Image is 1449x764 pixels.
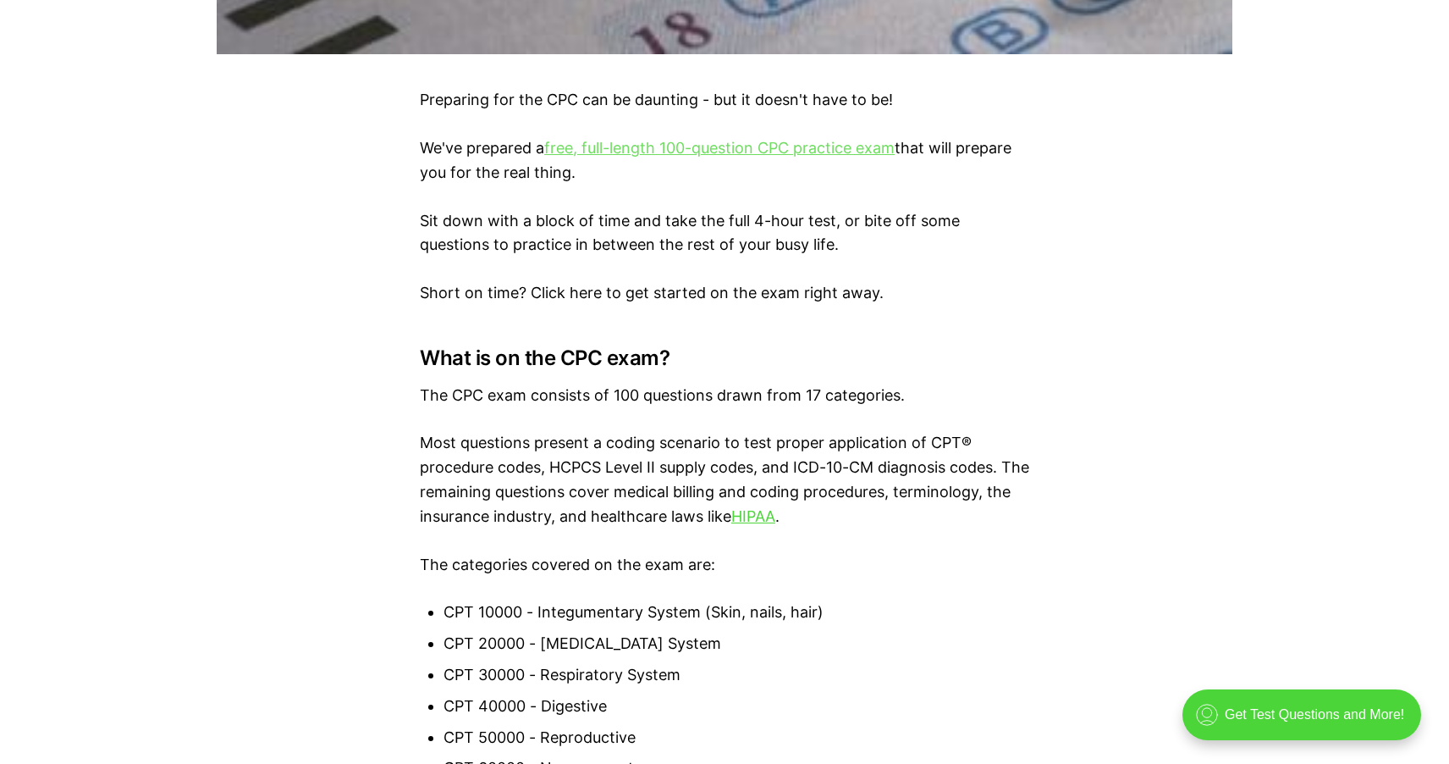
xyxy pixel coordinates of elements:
a: HIPAA [731,507,775,525]
li: CPT 40000 - Digestive [444,695,1029,719]
li: CPT 10000 - Integumentary System (Skin, nails, hair) [444,601,1029,625]
p: Most questions present a coding scenario to test proper application of CPT® procedure codes, HCPC... [420,431,1029,529]
p: The categories covered on the exam are: [420,553,1029,578]
p: Short on time? Click here to get started on the exam right away. [420,281,1029,306]
li: CPT 50000 - Reproductive [444,726,1029,750]
p: We've prepared a that will prepare you for the real thing. [420,136,1029,185]
h3: What is on the CPC exam? [420,346,1029,370]
a: free, full-length 100-question CPC practice exam [544,139,895,157]
li: CPT 20000 - [MEDICAL_DATA] System [444,632,1029,656]
p: Preparing for the CPC can be daunting - but it doesn't have to be! [420,88,1029,113]
li: CPT 30000 - Respiratory System [444,663,1029,688]
iframe: portal-trigger [1168,681,1449,764]
p: Sit down with a block of time and take the full 4-hour test, or bite off some questions to practi... [420,209,1029,258]
p: The CPC exam consists of 100 questions drawn from 17 categories. [420,384,1029,408]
